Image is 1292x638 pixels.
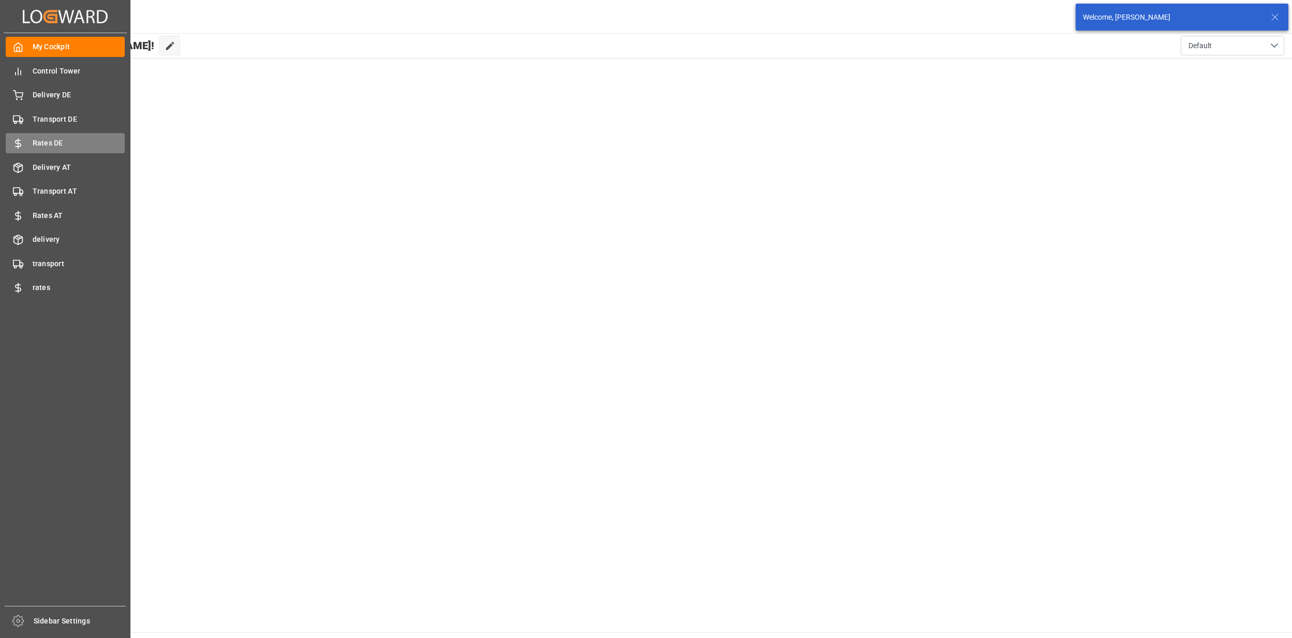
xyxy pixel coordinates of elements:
span: delivery [33,234,125,245]
a: Control Tower [6,61,125,81]
span: Rates AT [33,210,125,221]
span: Delivery AT [33,162,125,173]
span: Control Tower [33,66,125,77]
a: transport [6,253,125,273]
span: Rates DE [33,138,125,149]
a: Delivery AT [6,157,125,177]
div: Welcome, [PERSON_NAME] [1083,12,1261,23]
span: Default [1188,40,1212,51]
span: My Cockpit [33,41,125,52]
a: Rates AT [6,205,125,225]
span: transport [33,258,125,269]
span: Sidebar Settings [34,616,126,627]
a: rates [6,278,125,298]
span: Delivery DE [33,90,125,100]
a: delivery [6,229,125,250]
a: Transport DE [6,109,125,129]
a: Transport AT [6,181,125,201]
span: Transport AT [33,186,125,197]
span: rates [33,282,125,293]
a: Rates DE [6,133,125,153]
a: Delivery DE [6,85,125,105]
button: open menu [1181,36,1284,55]
a: My Cockpit [6,37,125,57]
span: Transport DE [33,114,125,125]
